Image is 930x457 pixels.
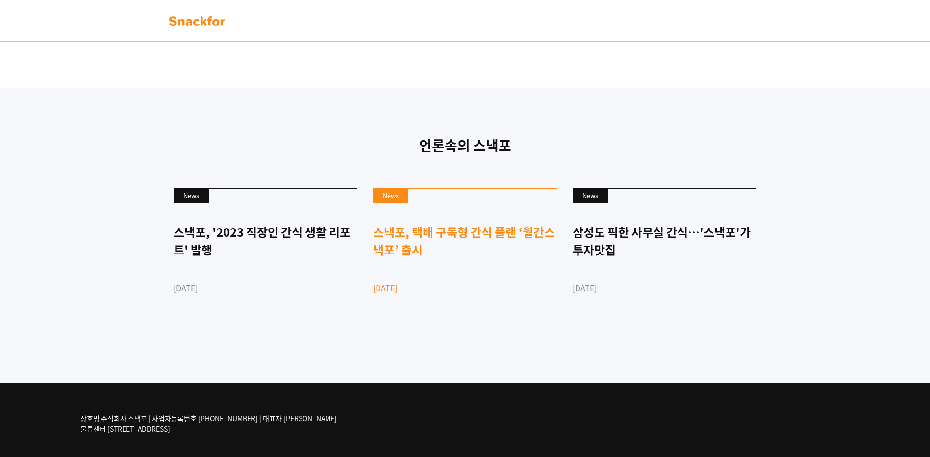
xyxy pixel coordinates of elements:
p: 상호명 주식회사 스낵포 | 사업자등록번호 [PHONE_NUMBER] | 대표자 [PERSON_NAME] 물류센터 [STREET_ADDRESS] [80,413,337,434]
div: 스낵포, '2023 직장인 간식 생활 리포트' 발행 [174,223,357,258]
p: 언론속의 스낵포 [166,135,764,156]
div: 스낵포, 택배 구독형 간식 플랜 ‘월간스낵포’ 출시 [373,223,557,258]
div: [DATE] [174,282,357,294]
a: News 스낵포, 택배 구독형 간식 플랜 ‘월간스낵포’ 출시 [DATE] [373,188,557,328]
div: [DATE] [373,282,557,294]
div: News [174,189,209,203]
a: News 스낵포, '2023 직장인 간식 생활 리포트' 발행 [DATE] [174,188,357,328]
div: [DATE] [573,282,756,294]
div: 삼성도 픽한 사무실 간식…'스낵포'가 투자맛집 [573,223,756,258]
div: News [373,189,408,203]
a: News 삼성도 픽한 사무실 간식…'스낵포'가 투자맛집 [DATE] [573,188,756,328]
div: News [573,189,608,203]
img: background-main-color.svg [166,13,228,29]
